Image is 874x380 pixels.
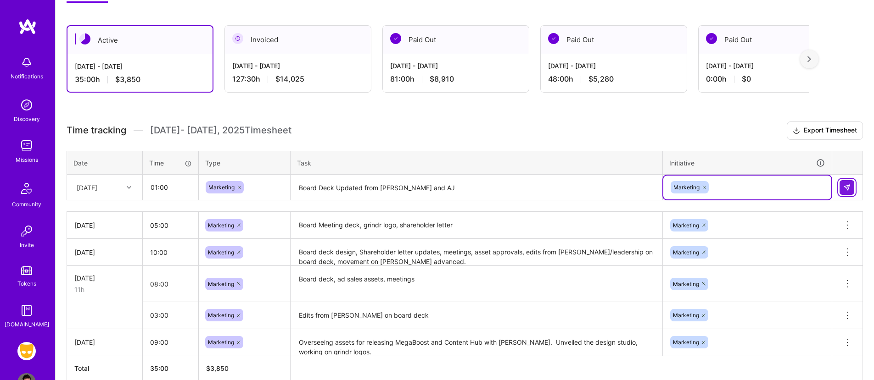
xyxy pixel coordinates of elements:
[706,33,717,44] img: Paid Out
[673,312,699,319] span: Marketing
[77,182,97,192] div: [DATE]
[143,175,198,199] input: HH:MM
[706,61,837,71] div: [DATE] - [DATE]
[673,222,699,229] span: Marketing
[225,26,371,54] div: Invoiced
[541,26,687,54] div: Paid Out
[127,185,131,190] i: icon Chevron
[390,74,521,84] div: 81:00 h
[75,75,205,84] div: 35:00 h
[143,303,198,327] input: HH:MM
[807,56,811,62] img: right
[699,26,845,54] div: Paid Out
[291,303,661,328] textarea: Edits from [PERSON_NAME] on board deck
[430,74,454,84] span: $8,910
[291,176,661,200] textarea: Board Deck Updated from [PERSON_NAME] and AJ
[14,114,40,124] div: Discovery
[18,18,37,35] img: logo
[673,281,699,287] span: Marketing
[5,319,49,329] div: [DOMAIN_NAME]
[16,155,38,165] div: Missions
[673,249,699,256] span: Marketing
[706,74,837,84] div: 0:00 h
[208,249,234,256] span: Marketing
[74,220,135,230] div: [DATE]
[390,33,401,44] img: Paid Out
[742,74,751,84] span: $0
[840,180,855,195] div: null
[291,240,661,265] textarea: Board deck design, Shareholder letter updates, meetings, asset approvals, edits from [PERSON_NAME...
[143,213,198,237] input: HH:MM
[67,151,143,175] th: Date
[291,267,661,301] textarea: Board deck, ad sales assets, meetings
[143,240,198,264] input: HH:MM
[548,33,559,44] img: Paid Out
[143,330,198,354] input: HH:MM
[548,74,679,84] div: 48:00 h
[115,75,140,84] span: $3,850
[17,279,36,288] div: Tokens
[673,339,699,346] span: Marketing
[208,222,234,229] span: Marketing
[74,285,135,294] div: 11h
[199,151,291,175] th: Type
[208,281,234,287] span: Marketing
[843,184,851,191] img: Submit
[16,177,38,199] img: Community
[74,248,135,257] div: [DATE]
[206,364,229,372] span: $ 3,850
[79,33,90,44] img: Active
[149,158,192,168] div: Time
[232,74,364,84] div: 127:30 h
[673,184,700,191] span: Marketing
[74,273,135,283] div: [DATE]
[17,222,36,240] img: Invite
[390,61,521,71] div: [DATE] - [DATE]
[669,158,825,168] div: Initiative
[17,137,36,155] img: teamwork
[67,125,126,136] span: Time tracking
[143,272,198,296] input: HH:MM
[75,61,205,71] div: [DATE] - [DATE]
[291,213,661,238] textarea: Board Meeting deck, grindr logo, shareholder letter
[548,61,679,71] div: [DATE] - [DATE]
[17,53,36,72] img: bell
[20,240,34,250] div: Invite
[17,301,36,319] img: guide book
[793,126,800,136] i: icon Download
[208,312,234,319] span: Marketing
[12,199,41,209] div: Community
[232,33,243,44] img: Invoiced
[11,72,43,81] div: Notifications
[291,151,663,175] th: Task
[383,26,529,54] div: Paid Out
[17,342,36,360] img: Grindr: Product & Marketing
[17,96,36,114] img: discovery
[208,339,234,346] span: Marketing
[588,74,614,84] span: $5,280
[74,337,135,347] div: [DATE]
[21,266,32,275] img: tokens
[150,125,291,136] span: [DATE] - [DATE] , 2025 Timesheet
[291,330,661,355] textarea: Overseeing assets for releasing MegaBoost and Content Hub with [PERSON_NAME]. Unveiled the design...
[787,121,863,140] button: Export Timesheet
[15,342,38,360] a: Grindr: Product & Marketing
[208,184,235,191] span: Marketing
[67,26,213,54] div: Active
[232,61,364,71] div: [DATE] - [DATE]
[275,74,304,84] span: $14,025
